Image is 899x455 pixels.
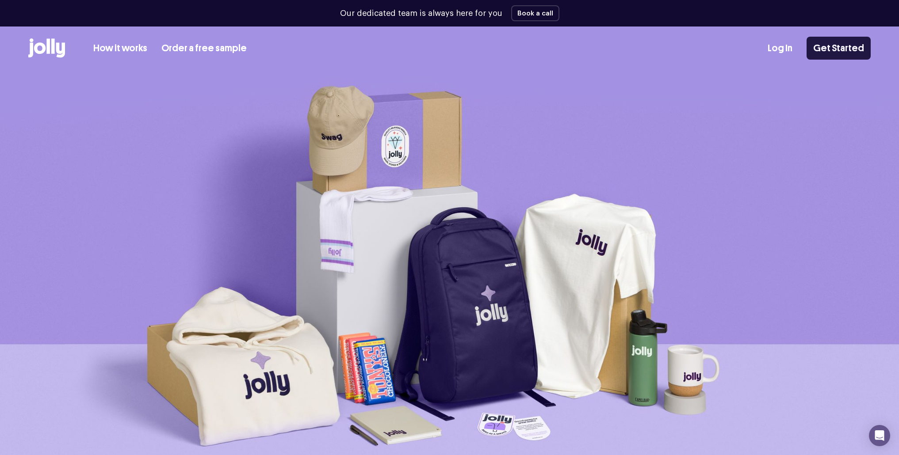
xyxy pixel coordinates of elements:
[93,41,147,56] a: How it works
[768,41,792,56] a: Log In
[161,41,247,56] a: Order a free sample
[340,8,502,19] p: Our dedicated team is always here for you
[511,5,559,21] button: Book a call
[869,425,890,446] div: Open Intercom Messenger
[807,37,871,60] a: Get Started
